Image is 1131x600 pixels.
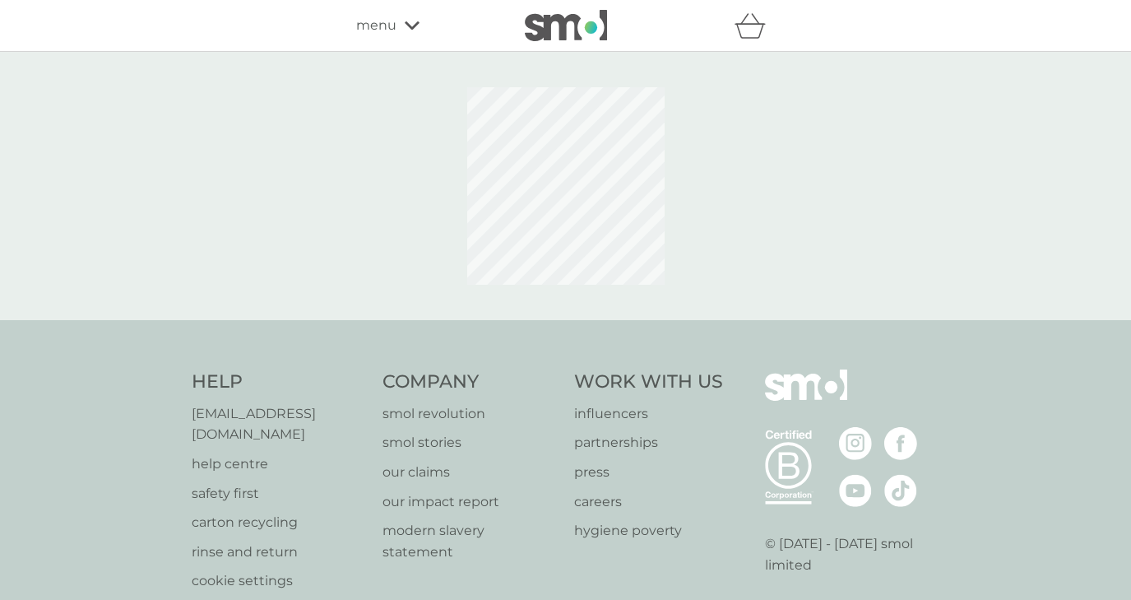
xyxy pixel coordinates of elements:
a: smol revolution [382,403,558,425]
a: modern slavery statement [382,520,558,562]
a: our claims [382,462,558,483]
img: visit the smol Youtube page [839,474,872,507]
a: safety first [192,483,367,505]
h4: Work With Us [574,370,723,395]
img: visit the smol Instagram page [839,427,872,460]
h4: Company [382,370,558,395]
img: smol [765,370,847,426]
span: menu [356,15,396,36]
a: our impact report [382,491,558,513]
a: help centre [192,453,367,475]
a: [EMAIL_ADDRESS][DOMAIN_NAME] [192,403,367,445]
img: visit the smol Tiktok page [884,474,917,507]
div: basket [735,9,776,42]
p: © [DATE] - [DATE] smol limited [765,533,940,575]
h4: Help [192,370,367,395]
a: press [574,462,723,483]
a: hygiene poverty [574,520,723,542]
a: cookie settings [192,570,367,592]
img: smol [525,10,607,41]
a: smol stories [382,432,558,453]
a: careers [574,491,723,513]
img: visit the smol Facebook page [884,427,917,460]
a: rinse and return [192,542,367,563]
a: influencers [574,403,723,425]
a: partnerships [574,432,723,453]
a: carton recycling [192,512,367,533]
